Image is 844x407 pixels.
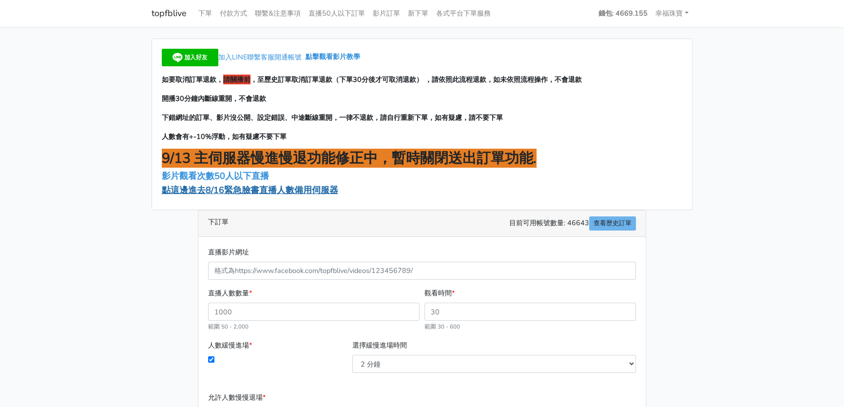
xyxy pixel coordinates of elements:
[305,4,369,23] a: 直播50人以下訂單
[208,323,249,330] small: 範圍 50 - 2,000
[208,340,252,351] label: 人數緩慢進場
[352,340,407,351] label: 選擇緩慢進場時間
[424,303,636,321] input: 30
[208,303,420,321] input: 1000
[162,49,218,66] img: 加入好友
[369,4,404,23] a: 影片訂單
[216,4,251,23] a: 付款方式
[306,52,360,62] a: 點擊觀看影片教學
[598,8,648,18] strong: 錢包: 4669.155
[250,75,582,84] span: ，至歷史訂單取消訂單退款（下單30分後才可取消退款） ，請依照此流程退款，如未依照流程操作，不會退款
[404,4,432,23] a: 新下單
[162,184,338,196] a: 點這邊進去8/16緊急臉書直播人數備用伺服器
[424,323,460,330] small: 範圍 30 - 600
[162,52,306,62] a: 加入LINE聯繫客服開通帳號
[251,4,305,23] a: 聯繫&注意事項
[162,113,503,122] span: 下錯網址的訂單、影片沒公開、設定錯誤、中途斷線重開，一律不退款，請自行重新下單，如有疑慮，請不要下單
[509,216,636,231] span: 目前可用帳號數量: 46643
[198,211,646,237] div: 下訂單
[218,52,302,62] span: 加入LINE聯繫客服開通帳號
[162,75,223,84] span: 如要取消訂單退款，
[208,247,249,258] label: 直播影片網址
[208,392,266,403] label: 允許人數慢慢退場
[162,132,287,141] span: 人數會有+-10%浮動，如有疑慮不要下單
[432,4,495,23] a: 各式平台下單服務
[424,288,455,299] label: 觀看時間
[208,288,252,299] label: 直播人數數量
[208,262,636,280] input: 格式為https://www.facebook.com/topfblive/videos/123456789/
[194,4,216,23] a: 下單
[223,75,250,84] span: 請關播前
[162,94,266,103] span: 開播30分鐘內斷線重開，不會退款
[152,4,187,23] a: topfblive
[162,149,537,168] span: 9/13 主伺服器慢進慢退功能修正中，暫時關閉送出訂單功能.
[214,170,271,182] a: 50人以下直播
[589,216,636,231] a: 查看歷史訂單
[595,4,652,23] a: 錢包: 4669.155
[652,4,692,23] a: 幸福珠寶
[214,170,269,182] span: 50人以下直播
[162,170,214,182] a: 影片觀看次數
